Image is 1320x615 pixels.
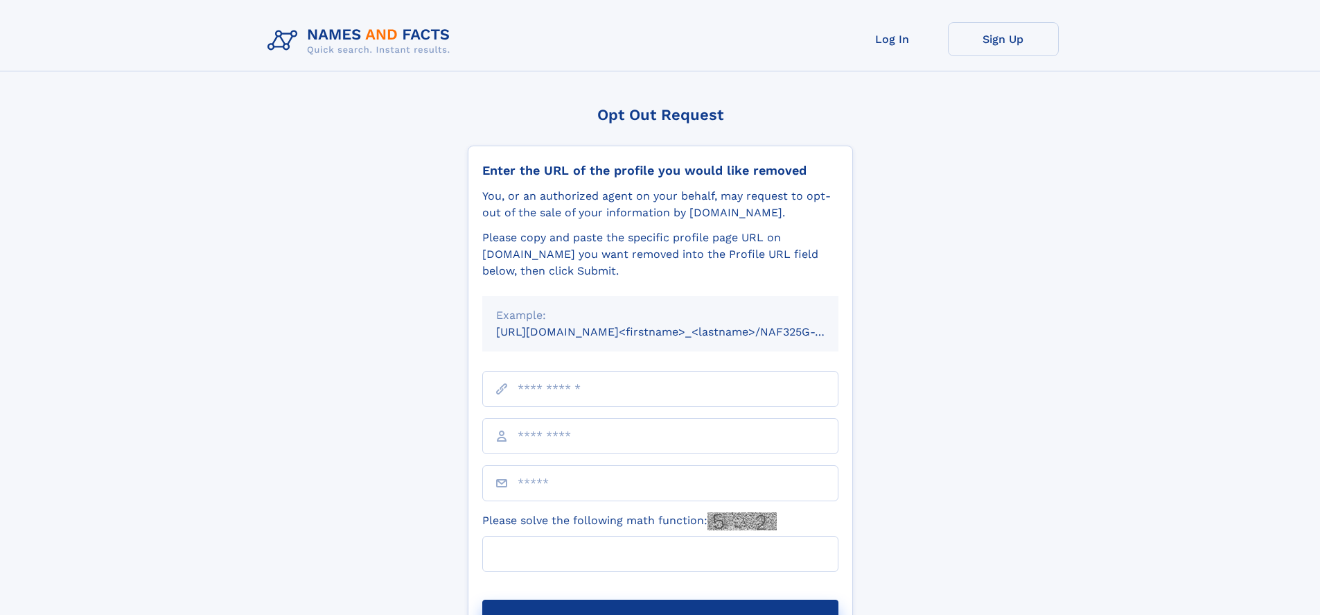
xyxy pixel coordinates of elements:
[468,106,853,123] div: Opt Out Request
[837,22,948,56] a: Log In
[482,188,838,221] div: You, or an authorized agent on your behalf, may request to opt-out of the sale of your informatio...
[948,22,1059,56] a: Sign Up
[482,163,838,178] div: Enter the URL of the profile you would like removed
[482,229,838,279] div: Please copy and paste the specific profile page URL on [DOMAIN_NAME] you want removed into the Pr...
[496,307,825,324] div: Example:
[262,22,461,60] img: Logo Names and Facts
[482,512,777,530] label: Please solve the following math function:
[496,325,865,338] small: [URL][DOMAIN_NAME]<firstname>_<lastname>/NAF325G-xxxxxxxx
